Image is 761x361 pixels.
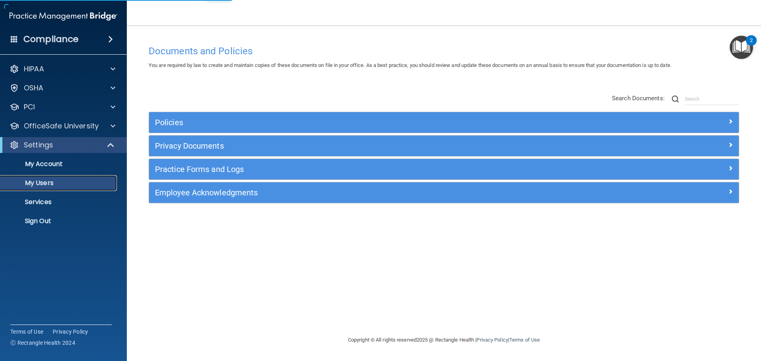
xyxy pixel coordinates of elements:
[5,160,113,168] p: My Account
[10,64,115,74] a: HIPAA
[155,116,733,129] a: Policies
[155,186,733,199] a: Employee Acknowledgments
[5,179,113,187] p: My Users
[750,40,753,51] div: 2
[612,95,665,102] span: Search Documents:
[149,46,739,56] h4: Documents and Policies
[672,96,679,103] img: ic-search.3b580494.png
[10,328,43,336] a: Terms of Use
[24,64,44,74] p: HIPAA
[299,327,589,353] div: Copyright © All rights reserved 2025 @ Rectangle Health | |
[5,217,113,225] p: Sign Out
[10,8,117,24] img: PMB logo
[730,36,753,59] button: Open Resource Center, 2 new notifications
[53,328,88,336] a: Privacy Policy
[10,121,115,131] a: OfficeSafe University
[24,102,35,112] p: PCI
[23,34,78,45] h4: Compliance
[5,198,113,206] p: Services
[149,62,671,68] span: You are required by law to create and maintain copies of these documents on file in your office. ...
[10,339,75,347] span: Ⓒ Rectangle Health 2024
[10,140,115,150] a: Settings
[155,163,733,176] a: Practice Forms and Logs
[10,102,115,112] a: PCI
[155,139,733,152] a: Privacy Documents
[685,93,739,105] input: Search
[24,140,53,150] p: Settings
[155,118,585,127] h5: Policies
[155,188,585,197] h5: Employee Acknowledgments
[24,121,99,131] p: OfficeSafe University
[509,337,540,343] a: Terms of Use
[155,165,585,174] h5: Practice Forms and Logs
[476,337,508,343] a: Privacy Policy
[10,83,115,93] a: OSHA
[24,83,44,93] p: OSHA
[155,141,585,150] h5: Privacy Documents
